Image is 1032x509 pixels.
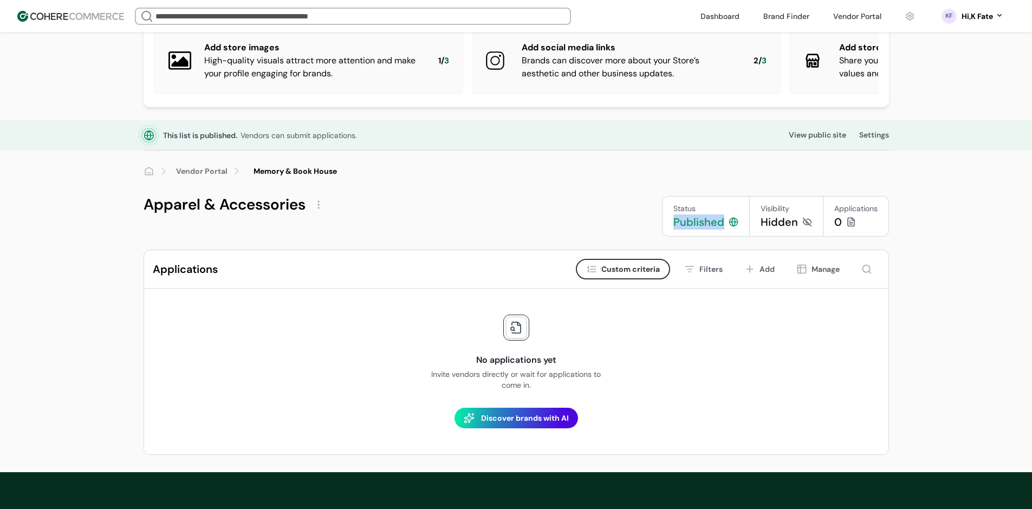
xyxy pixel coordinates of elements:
[601,264,660,275] span: Custom criteria
[677,259,730,279] button: Filters
[17,11,124,22] img: Cohere Logo
[673,203,738,214] div: Status
[522,41,736,54] div: Add social media links
[760,264,775,275] div: Add
[699,264,723,275] div: Filters
[476,354,556,367] h3: No applications yet
[859,129,889,141] div: Settings
[204,41,421,54] div: Add store images
[962,11,993,22] div: Hi, K Fate
[834,214,842,230] div: 0
[789,259,847,279] button: Manage
[444,55,449,67] span: 3
[455,408,578,428] button: Discover brands with AI
[673,214,724,230] div: Published
[254,166,337,177] div: Memory & Book House
[153,261,218,277] div: Applications
[761,214,798,230] div: Hidden
[941,8,957,24] svg: 0 percent
[176,166,228,177] a: Vendor Portal
[144,164,889,179] nav: breadcrumb
[962,11,1004,22] button: Hi,K Fate
[812,264,840,275] div: Manage
[789,129,846,141] div: View public site
[576,259,670,279] button: Custom criteria
[241,130,357,141] p: Vendors can submit applications.
[737,259,782,279] button: Add
[761,203,812,214] div: Visibility
[522,54,736,80] div: Brands can discover more about your Store’s aesthetic and other business updates.
[421,369,612,390] p: Invite vendors directly or wait for applications to come in.
[441,55,444,67] span: /
[163,130,237,141] p: This list is published.
[438,55,441,67] span: 1
[834,203,878,214] div: Applications
[762,55,767,67] span: 3
[144,196,306,213] div: Apparel & Accessories
[758,55,762,67] span: /
[754,55,758,67] span: 2
[204,54,421,80] div: High-quality visuals attract more attention and make your profile engaging for brands.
